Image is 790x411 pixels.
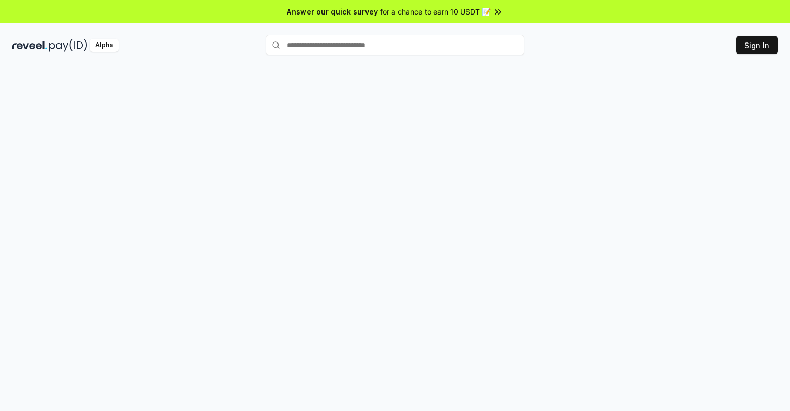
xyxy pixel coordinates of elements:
[49,39,87,52] img: pay_id
[380,6,491,17] span: for a chance to earn 10 USDT 📝
[736,36,778,54] button: Sign In
[287,6,378,17] span: Answer our quick survey
[90,39,119,52] div: Alpha
[12,39,47,52] img: reveel_dark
